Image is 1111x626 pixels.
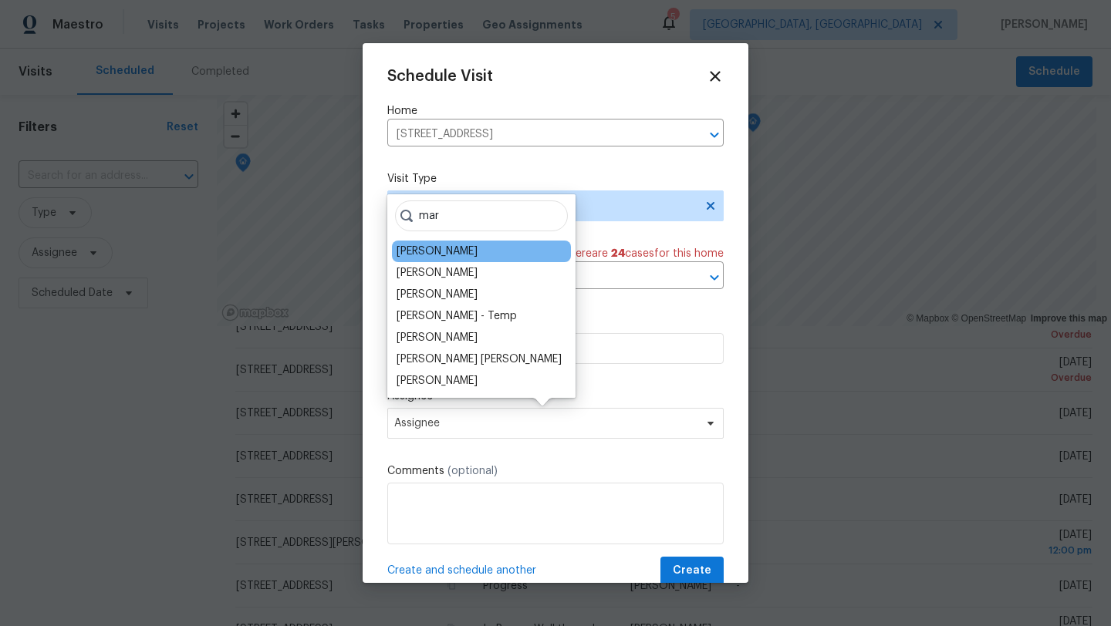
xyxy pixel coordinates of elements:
[397,352,562,367] div: [PERSON_NAME] [PERSON_NAME]
[704,124,725,146] button: Open
[387,69,493,84] span: Schedule Visit
[673,561,711,581] span: Create
[387,563,536,578] span: Create and schedule another
[397,265,478,281] div: [PERSON_NAME]
[397,287,478,302] div: [PERSON_NAME]
[387,103,724,119] label: Home
[397,308,517,324] div: [PERSON_NAME] - Temp
[387,463,724,479] label: Comments
[387,171,724,187] label: Visit Type
[397,373,478,389] div: [PERSON_NAME]
[397,244,478,259] div: [PERSON_NAME]
[397,330,478,345] div: [PERSON_NAME]
[394,417,697,429] span: Assignee
[611,248,625,259] span: 24
[704,267,725,288] button: Open
[562,246,724,261] span: There are case s for this home
[387,123,680,146] input: Enter in an address
[707,68,724,85] span: Close
[660,557,724,585] button: Create
[447,466,498,476] span: (optional)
